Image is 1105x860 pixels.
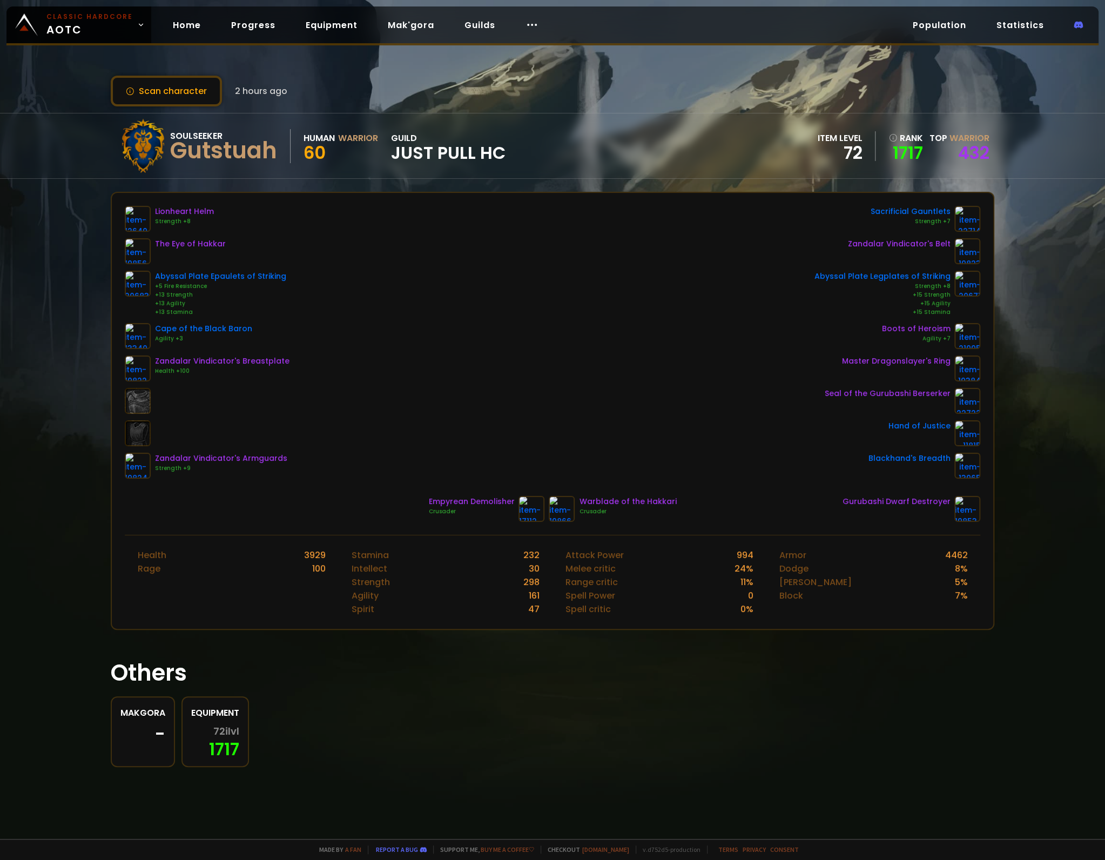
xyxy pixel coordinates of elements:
div: Range critic [565,575,618,589]
div: Spell Power [565,589,615,602]
div: Boots of Heroism [881,323,950,334]
div: Stamina [352,548,389,562]
img: item-19856 [125,238,151,264]
div: 24 % [735,562,753,575]
div: Agility +3 [155,334,252,343]
div: 100 [312,562,326,575]
a: Guilds [456,14,504,36]
div: Agility [352,589,379,602]
div: 0 [748,589,753,602]
span: 60 [304,140,326,165]
span: Warrior [949,132,989,144]
a: Population [904,14,975,36]
img: item-11815 [954,420,980,446]
div: +15 Strength [814,291,950,299]
a: Terms [718,845,738,854]
span: 72 ilvl [213,726,239,737]
img: item-13965 [954,453,980,479]
span: Support me, [433,845,534,854]
div: rank [888,131,922,145]
div: +5 Fire Resistance [155,282,286,291]
span: Just Pull HC [391,145,506,161]
span: Made by [313,845,361,854]
img: item-19824 [125,453,151,479]
div: Strength [352,575,390,589]
div: Attack Power [565,548,624,562]
div: Warblade of the Hakkari [579,496,676,507]
a: Buy me a coffee [481,845,534,854]
div: Spirit [352,602,374,616]
div: Sacrificial Gauntlets [870,206,950,217]
div: +13 Stamina [155,308,286,317]
div: 994 [737,548,753,562]
div: Empyrean Demolisher [428,496,514,507]
div: Rage [138,562,160,575]
div: Spell critic [565,602,611,616]
div: +15 Stamina [814,308,950,317]
div: Makgora [120,706,165,720]
div: Health +100 [155,367,289,375]
div: Zandalar Vindicator's Breastplate [155,355,289,367]
div: Armor [779,548,806,562]
h1: Others [111,656,995,690]
a: 1717 [888,145,922,161]
a: Makgora- [111,696,175,767]
a: [DOMAIN_NAME] [582,845,629,854]
div: Human [304,131,335,145]
div: Soulseeker [170,129,277,143]
a: Home [164,14,210,36]
div: Equipment [191,706,239,720]
span: AOTC [46,12,133,38]
div: Warrior [338,131,378,145]
div: Master Dragonslayer's Ring [841,355,950,367]
div: 8 % [954,562,967,575]
div: 30 [529,562,540,575]
div: Strength +7 [870,217,950,226]
div: Hand of Justice [888,420,950,432]
div: Blackhand's Breadth [868,453,950,464]
a: Classic HardcoreAOTC [6,6,151,43]
a: Privacy [743,845,766,854]
img: item-21995 [954,323,980,349]
a: Report a bug [376,845,418,854]
div: 161 [529,589,540,602]
div: Dodge [779,562,808,575]
div: 7 % [954,589,967,602]
div: Gurubashi Dwarf Destroyer [842,496,950,507]
div: 232 [523,548,540,562]
div: Block [779,589,803,602]
span: Checkout [541,845,629,854]
img: item-13340 [125,323,151,349]
div: 3929 [304,548,326,562]
div: 11 % [740,575,753,589]
div: Crusader [579,507,676,516]
a: a fan [345,845,361,854]
img: item-19866 [549,496,575,522]
img: item-22722 [954,388,980,414]
span: v. d752d5 - production [636,845,700,854]
div: 0 % [740,602,753,616]
div: Agility +7 [881,334,950,343]
div: Melee critic [565,562,616,575]
span: 2 hours ago [235,84,287,98]
div: Cape of the Black Baron [155,323,252,334]
div: Abyssal Plate Epaulets of Striking [155,271,286,282]
div: Top [929,131,989,145]
div: 1717 [191,726,239,757]
img: item-19853 [954,496,980,522]
img: item-19822 [125,355,151,381]
div: 4462 [945,548,967,562]
a: Progress [223,14,284,36]
img: item-19823 [954,238,980,264]
div: Zandalar Vindicator's Belt [847,238,950,250]
div: The Eye of Hakkar [155,238,226,250]
div: Crusader [428,507,514,516]
a: Statistics [988,14,1053,36]
div: Health [138,548,166,562]
a: 432 [958,140,989,165]
div: guild [391,131,506,161]
img: item-20671 [954,271,980,297]
div: Strength +8 [814,282,950,291]
div: +13 Agility [155,299,286,308]
img: item-12640 [125,206,151,232]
